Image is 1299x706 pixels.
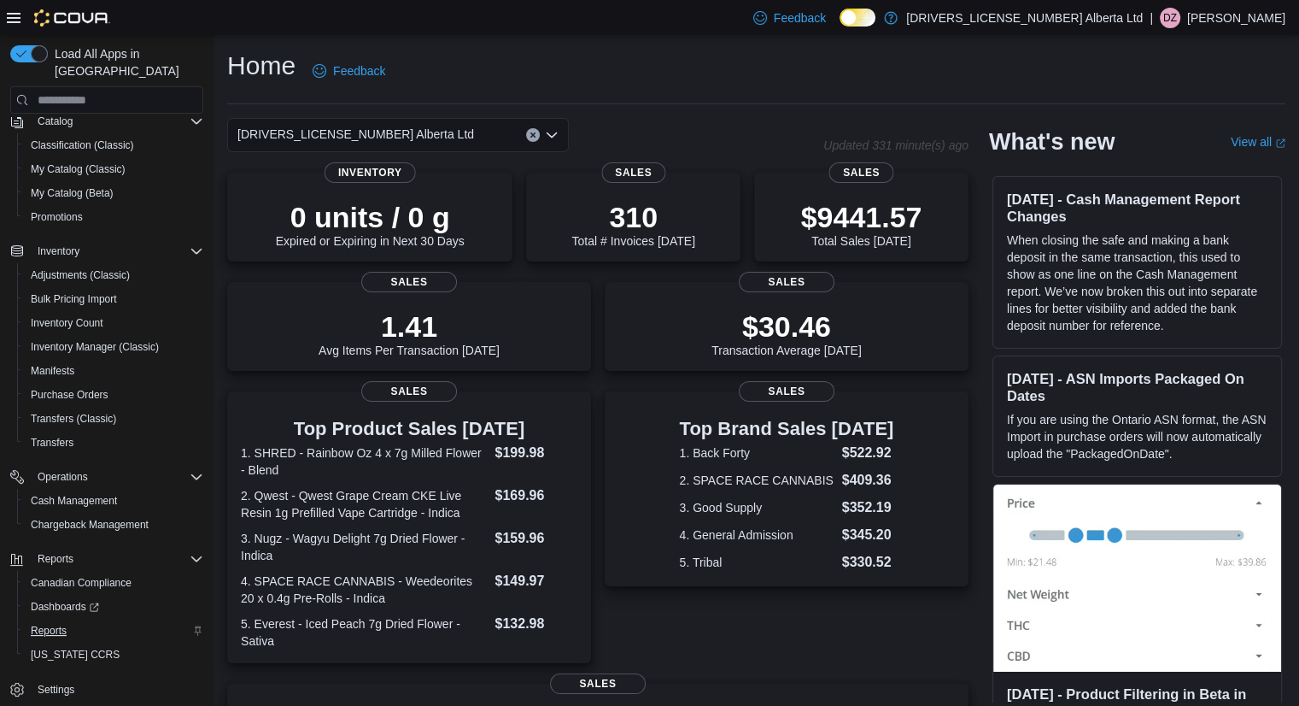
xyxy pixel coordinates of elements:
span: Canadian Compliance [31,576,132,590]
span: Manifests [31,364,74,378]
button: Clear input [526,128,540,142]
dd: $132.98 [494,614,576,634]
a: Purchase Orders [24,385,115,405]
span: Transfers (Classic) [31,412,116,426]
span: Reports [31,624,67,638]
button: My Catalog (Beta) [17,181,210,205]
span: Sales [601,162,665,183]
img: Cova [34,9,110,26]
button: Chargeback Management [17,513,210,537]
button: Inventory [31,241,86,262]
span: Bulk Pricing Import [24,289,203,309]
span: Bulk Pricing Import [31,292,117,306]
button: Inventory [3,239,210,263]
dt: 1. SHRED - Rainbow Oz 4 x 7g Milled Flower - Blend [241,444,488,479]
span: Purchase Orders [24,385,203,405]
span: Operations [38,470,88,484]
a: Bulk Pricing Import [24,289,124,309]
dt: 4. SPACE RACE CANNABIS - Weedeorites 20 x 0.4g Pre-Rolls - Indica [241,573,488,607]
span: Promotions [24,207,203,227]
p: [DRIVERS_LICENSE_NUMBER] Alberta Ltd [906,8,1143,28]
button: Transfers [17,431,210,455]
button: My Catalog (Classic) [17,157,210,181]
span: My Catalog (Beta) [31,186,114,200]
span: Sales [739,381,834,402]
dt: 2. Qwest - Qwest Grape Cream CKE Live Resin 1g Prefilled Vape Cartridge - Indica [241,487,488,521]
div: Expired or Expiring in Next 30 Days [276,200,465,248]
button: Manifests [17,359,210,383]
p: $9441.57 [801,200,922,234]
span: Transfers (Classic) [24,409,203,429]
h3: [DATE] - Cash Management Report Changes [1007,191,1267,225]
div: Transaction Average [DATE] [711,309,862,357]
span: Sales [361,381,457,402]
div: Total Sales [DATE] [801,200,922,248]
span: Classification (Classic) [31,138,134,152]
span: Transfers [31,436,73,450]
span: Canadian Compliance [24,573,203,593]
button: Inventory Count [17,311,210,335]
a: Feedback [746,1,833,35]
button: Operations [3,465,210,489]
button: Reports [3,547,210,571]
span: Reports [24,621,203,641]
button: Inventory Manager (Classic) [17,335,210,359]
dt: 3. Good Supply [680,499,835,516]
dt: 3. Nugz - Wagyu Delight 7g Dried Flower - Indica [241,530,488,564]
dd: $330.52 [842,552,894,573]
button: Adjustments (Classic) [17,263,210,287]
span: DZ [1163,8,1177,28]
span: Sales [829,162,893,183]
p: Updated 331 minute(s) ago [823,138,968,152]
span: Adjustments (Classic) [31,268,130,282]
dd: $199.98 [494,443,576,463]
dt: 5. Everest - Iced Peach 7g Dried Flower - Sativa [241,615,488,650]
p: If you are using the Ontario ASN format, the ASN Import in purchase orders will now automatically... [1007,411,1267,462]
a: Chargeback Management [24,515,155,535]
p: 310 [571,200,694,234]
span: Inventory [325,162,416,183]
span: Washington CCRS [24,644,203,665]
span: Feedback [774,9,826,26]
span: Chargeback Management [24,515,203,535]
dd: $409.36 [842,470,894,491]
span: Chargeback Management [31,518,149,532]
button: Catalog [31,111,79,132]
div: Avg Items Per Transaction [DATE] [319,309,500,357]
span: Dashboards [24,597,203,617]
span: Sales [361,272,457,292]
button: [US_STATE] CCRS [17,643,210,667]
span: Catalog [31,111,203,132]
a: Cash Management [24,491,124,511]
a: Transfers [24,432,80,453]
span: Transfers [24,432,203,453]
a: Promotions [24,207,90,227]
span: Inventory Count [24,313,203,333]
span: Sales [739,272,834,292]
span: Inventory Manager (Classic) [31,340,159,354]
span: [US_STATE] CCRS [31,648,120,662]
span: My Catalog (Beta) [24,183,203,203]
button: Operations [31,467,95,487]
span: Catalog [38,115,73,128]
a: View allExternal link [1231,135,1285,149]
div: Total # Invoices [DATE] [571,200,694,248]
h3: [DATE] - ASN Imports Packaged On Dates [1007,370,1267,404]
a: Inventory Count [24,313,110,333]
span: Settings [38,683,74,697]
a: Reports [24,621,73,641]
button: Canadian Compliance [17,571,210,595]
dd: $159.96 [494,528,576,549]
a: My Catalog (Classic) [24,159,132,179]
span: Feedback [333,62,385,79]
a: Feedback [306,54,392,88]
span: Reports [38,552,73,566]
span: [DRIVERS_LICENSE_NUMBER] Alberta Ltd [237,124,474,144]
a: Dashboards [24,597,106,617]
input: Dark Mode [840,9,875,26]
span: Purchase Orders [31,388,108,402]
span: Manifests [24,361,203,381]
span: Reports [31,549,203,569]
button: Transfers (Classic) [17,407,210,431]
button: Promotions [17,205,210,229]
